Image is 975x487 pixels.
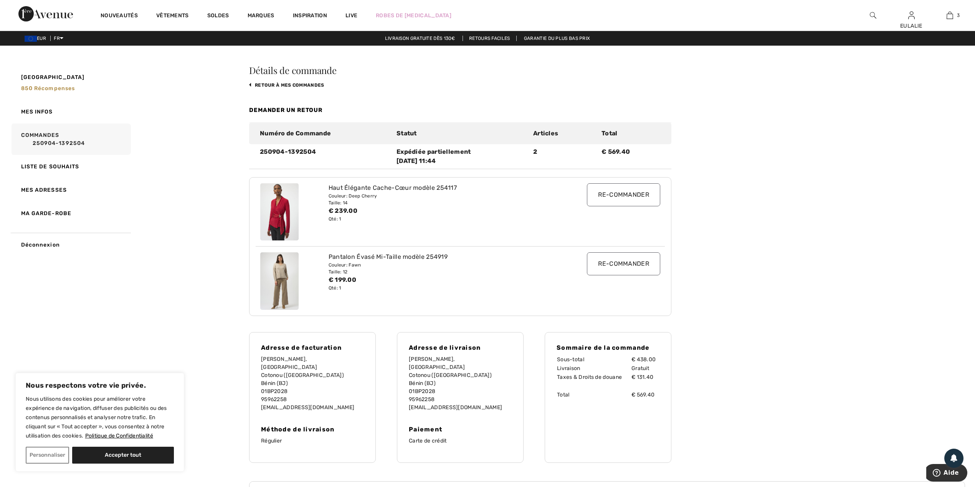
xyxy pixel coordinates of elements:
a: 250904-1392504 [21,139,129,147]
td: € 131.40 [631,373,659,382]
td: € 569.40 [631,390,659,399]
a: Marques [248,12,274,20]
img: Mon panier [947,11,953,20]
p: Carte de crédit [409,437,512,445]
p: Nous utilisons des cookies pour améliorer votre expérience de navigation, diffuser des publicités... [26,395,174,441]
span: 850 récompenses [21,85,75,92]
a: Vêtements [156,12,189,20]
p: Nous respectons votre vie privée. [26,381,174,390]
h4: Adresse de livraison [409,344,512,351]
a: Nouveautés [101,12,138,20]
a: Robes de [MEDICAL_DATA] [376,12,451,20]
div: 2 [529,147,597,166]
div: Couleur: Fawn [329,262,558,268]
div: Nous respectons votre vie privée. [15,373,184,472]
a: retour à mes commandes [249,82,324,88]
span: Inspiration [293,12,327,20]
td: Livraison [557,364,631,373]
td: Gratuit [631,364,659,373]
div: Haut Élégante Cache-Cœur modèle 254117 [329,183,558,192]
button: Personnaliser [26,447,69,464]
div: Numéro de Commande [255,129,392,138]
td: Taxes & Droits de douane [557,373,631,382]
div: 250904-1392504 [255,147,392,166]
a: Mes infos [10,100,131,123]
a: Demander un retour [249,107,322,114]
a: Commandes [10,123,131,155]
div: Articles [529,129,597,138]
div: Taille: 12 [329,268,558,275]
td: Sous-total [557,355,631,364]
a: Ma garde-robe [10,202,131,225]
button: Accepter tout [72,447,174,464]
div: € 569.40 [597,147,665,166]
span: FR [54,36,63,41]
p: Régulier [261,437,364,445]
div: Statut [392,129,529,138]
img: recherche [870,11,876,20]
a: Déconnexion [10,233,131,257]
h3: Détails de commande [249,66,671,75]
span: 3 [957,12,960,19]
p: [PERSON_NAME], [GEOGRAPHIC_DATA] Cotonou ([GEOGRAPHIC_DATA]) Bénin (BJ) 01BP2028 95962258 [EMAIL_... [261,355,364,411]
h4: Sommaire de la commande [557,344,659,351]
img: joseph-ribkoff-tops-deep-cherry_254117d_1_fc68_search.jpg [260,183,299,241]
div: Pantalon Évasé Mi-Taille modèle 254919 [329,252,558,262]
h4: Paiement [409,426,512,433]
div: Total [597,129,665,138]
div: € 199.00 [329,275,558,285]
span: [GEOGRAPHIC_DATA] [21,73,85,81]
p: [PERSON_NAME], [GEOGRAPHIC_DATA] Cotonou ([GEOGRAPHIC_DATA]) Bénin (BJ) 01BP2028 95962258 [EMAIL_... [409,355,512,411]
input: Re-commander [587,183,660,206]
div: € 239.00 [329,206,558,216]
div: Qté: 1 [329,216,558,222]
a: Live [345,12,357,20]
a: Garantie du plus bas prix [518,36,597,41]
img: 1ère Avenue [18,6,73,21]
span: EUR [25,36,49,41]
input: Re-commander [587,252,660,275]
a: Se connecter [908,12,915,19]
div: Couleur: Deep Cherry [329,192,558,199]
div: Expédiée partiellement [DATE] 11:44 [397,147,524,166]
a: Politique de Confidentialité [85,432,154,439]
a: Soldes [207,12,229,20]
div: EULALIE [892,22,930,30]
a: 3 [931,11,968,20]
div: Qté: 1 [329,285,558,291]
div: Taille: 14 [329,199,558,206]
td: Total [557,390,631,399]
img: joseph-ribkoff-pants-fawn_254919a_1_7976_search.jpg [260,252,299,310]
img: Mes infos [908,11,915,20]
img: Euro [25,36,37,42]
td: € 438.00 [631,355,659,364]
iframe: Ouvre un widget dans lequel vous pouvez trouver plus d’informations [926,464,967,483]
h4: Adresse de facturation [261,344,364,351]
a: Mes adresses [10,178,131,202]
a: Livraison gratuite dès 130€ [379,36,461,41]
a: Retours faciles [463,36,517,41]
h4: Méthode de livraison [261,426,364,433]
a: Liste de souhaits [10,155,131,178]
